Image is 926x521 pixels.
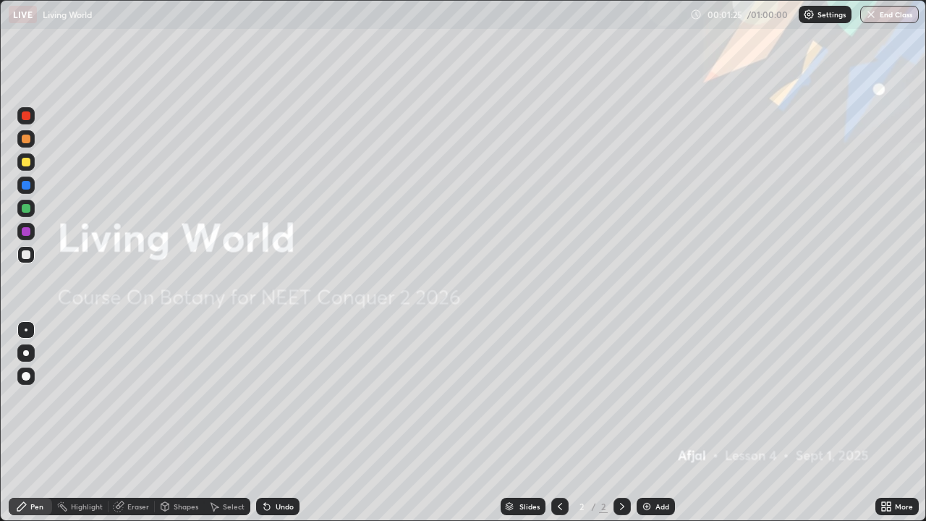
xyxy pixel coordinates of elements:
p: Living World [43,9,92,20]
p: Settings [817,11,846,18]
div: Undo [276,503,294,510]
img: end-class-cross [865,9,877,20]
div: / [592,502,596,511]
img: add-slide-button [641,501,653,512]
div: Highlight [71,503,103,510]
div: Pen [30,503,43,510]
div: Slides [519,503,540,510]
button: End Class [860,6,919,23]
div: 2 [599,500,608,513]
div: Select [223,503,245,510]
div: Eraser [127,503,149,510]
div: 2 [574,502,589,511]
img: class-settings-icons [803,9,815,20]
p: LIVE [13,9,33,20]
div: More [895,503,913,510]
div: Shapes [174,503,198,510]
div: Add [655,503,669,510]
